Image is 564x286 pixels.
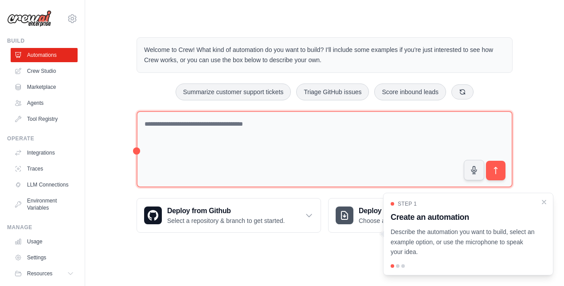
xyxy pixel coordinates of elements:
a: Integrations [11,146,78,160]
a: Traces [11,162,78,176]
img: Logo [7,10,51,27]
a: Tool Registry [11,112,78,126]
a: Marketplace [11,80,78,94]
span: Resources [27,270,52,277]
button: Triage GitHub issues [296,83,369,100]
a: LLM Connections [11,178,78,192]
h3: Deploy from Github [167,206,285,216]
a: Settings [11,250,78,265]
p: Welcome to Crew! What kind of automation do you want to build? I'll include some examples if you'... [144,45,505,65]
span: Step 1 [398,200,417,207]
iframe: Chat Widget [520,243,564,286]
button: Close walkthrough [540,199,548,206]
a: Agents [11,96,78,110]
div: Build [7,37,78,44]
a: Crew Studio [11,64,78,78]
button: Resources [11,266,78,281]
h3: Deploy from zip file [359,206,434,216]
p: Describe the automation you want to build, select an example option, or use the microphone to spe... [391,227,535,257]
p: Select a repository & branch to get started. [167,216,285,225]
a: Automations [11,48,78,62]
button: Score inbound leads [374,83,446,100]
h3: Create an automation [391,211,535,223]
a: Environment Variables [11,194,78,215]
div: Operate [7,135,78,142]
a: Usage [11,234,78,249]
button: Summarize customer support tickets [176,83,291,100]
p: Choose a zip file to upload. [359,216,434,225]
div: Manage [7,224,78,231]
